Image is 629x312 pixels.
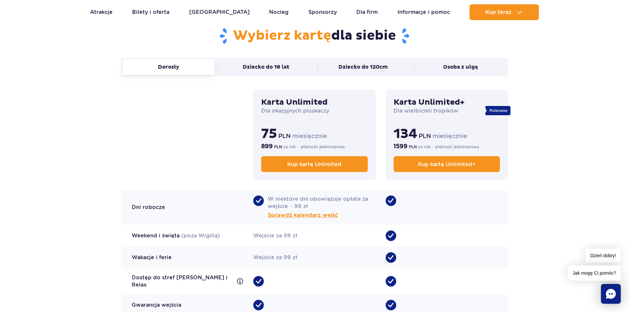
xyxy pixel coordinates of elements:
span: PLN [274,144,282,150]
span: Wybierz kartę [233,27,331,44]
span: (poza Wigilią) [181,232,220,239]
b: 1599 [394,142,407,150]
span: W niektóre dni obowiązuje opłata za wejście − 99 zł [268,195,375,219]
p: miesięcznie [261,126,367,142]
span: PLN [419,132,431,140]
p: za rok − płatność jednorazowa [394,142,500,150]
h3: Karta Unlimited+ [394,97,500,107]
div: Chat [601,284,621,304]
span: • [386,276,396,287]
a: Atrakcje [90,4,113,20]
b: 899 [261,142,273,150]
div: Dostęp do stref [PERSON_NAME] i Relax [121,268,243,294]
button: Dziecko do 16 lat [220,59,312,75]
b: 134 [394,126,417,142]
div: Wejście za 99 zł [253,247,375,268]
p: za rok − płatność jednorazowa [261,142,367,150]
h2: dla siebie [121,27,508,45]
button: Osoba z ulgą [414,59,507,75]
span: • [386,252,396,263]
span: PLN [409,144,417,150]
span: Kup kartę Unlimited [287,161,341,167]
div: Wakacje i ferie [121,247,243,268]
span: • [253,195,264,206]
button: Dziecko do 120cm [317,59,409,75]
button: Dorosły [122,59,215,75]
button: Kup teraz [470,4,539,20]
div: Weekend i święta [132,232,220,239]
span: Dzień dobry! [585,249,621,263]
p: Dla okazyjnych pluskaczy [261,107,367,115]
a: Dla firm [356,4,378,20]
span: • [386,230,396,241]
p: Dla wielbicieli tropików [394,107,500,115]
span: • [386,195,396,206]
button: Sprawdź kalendarz wejść [268,211,338,219]
span: PLN [278,132,291,140]
span: • [386,300,396,310]
a: Nocleg [269,4,289,20]
span: Kup kartę Unlimited+ [418,161,475,167]
a: Kup kartę Unlimited+ [394,156,500,172]
a: Informacje i pomoc [398,4,450,20]
span: • [253,300,264,310]
a: Kup kartę Unlimited [261,156,367,172]
a: Sponsorzy [308,4,337,20]
div: Dni robocze [121,190,243,225]
a: Bilety i oferta [132,4,169,20]
span: Kup teraz [485,9,511,15]
span: Jak mogę Ci pomóc? [568,265,621,281]
a: [GEOGRAPHIC_DATA] [189,4,250,20]
h3: Karta Unlimited [261,97,367,107]
p: miesięcznie [394,126,500,142]
b: 75 [261,126,277,142]
span: • [253,276,264,287]
div: Wejście za 99 zł [253,225,375,247]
